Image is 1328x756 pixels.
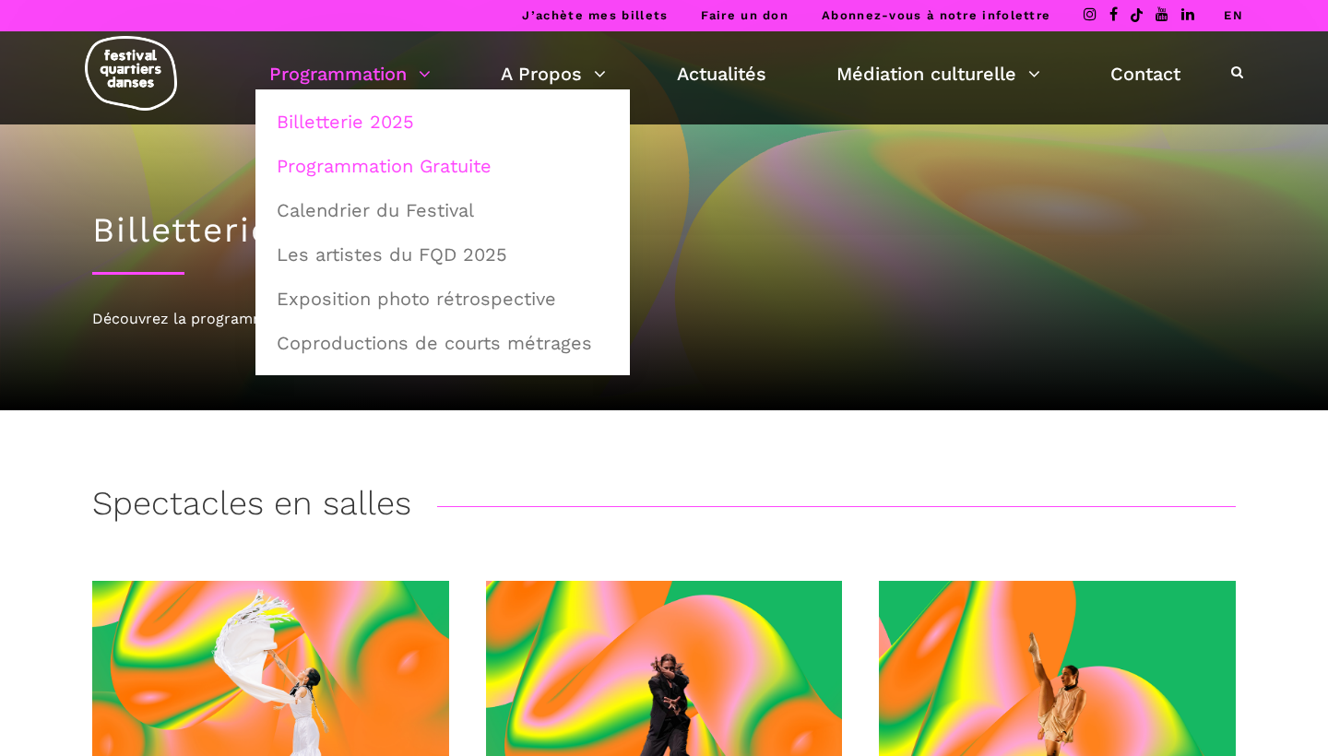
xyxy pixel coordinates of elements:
a: A Propos [501,58,606,89]
a: Billetterie 2025 [266,100,620,143]
h3: Spectacles en salles [92,484,411,530]
a: EN [1224,8,1243,22]
a: Coproductions de courts métrages [266,322,620,364]
a: Actualités [677,58,766,89]
a: Programmation [269,58,431,89]
a: Médiation culturelle [836,58,1040,89]
a: Contact [1110,58,1180,89]
a: Les artistes du FQD 2025 [266,233,620,276]
a: Calendrier du Festival [266,189,620,231]
a: Programmation Gratuite [266,145,620,187]
div: Découvrez la programmation 2025 du Festival Quartiers Danses ! [92,307,1236,331]
a: Faire un don [701,8,788,22]
a: Abonnez-vous à notre infolettre [822,8,1050,22]
a: J’achète mes billets [522,8,668,22]
h1: Billetterie 2025 [92,210,1236,251]
img: logo-fqd-med [85,36,177,111]
a: Exposition photo rétrospective [266,278,620,320]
